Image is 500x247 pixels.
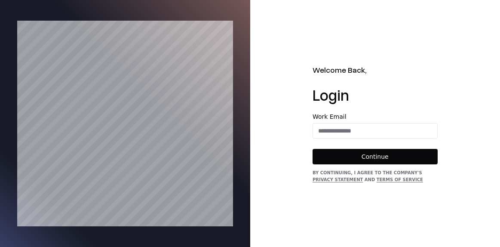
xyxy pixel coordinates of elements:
[313,177,363,182] a: Privacy Statement
[313,170,438,183] div: By continuing, I agree to the Company's and
[313,114,438,120] label: Work Email
[313,149,438,164] button: Continue
[313,64,438,76] h2: Welcome Back,
[313,86,438,103] h1: Login
[377,177,423,182] a: Terms of Service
